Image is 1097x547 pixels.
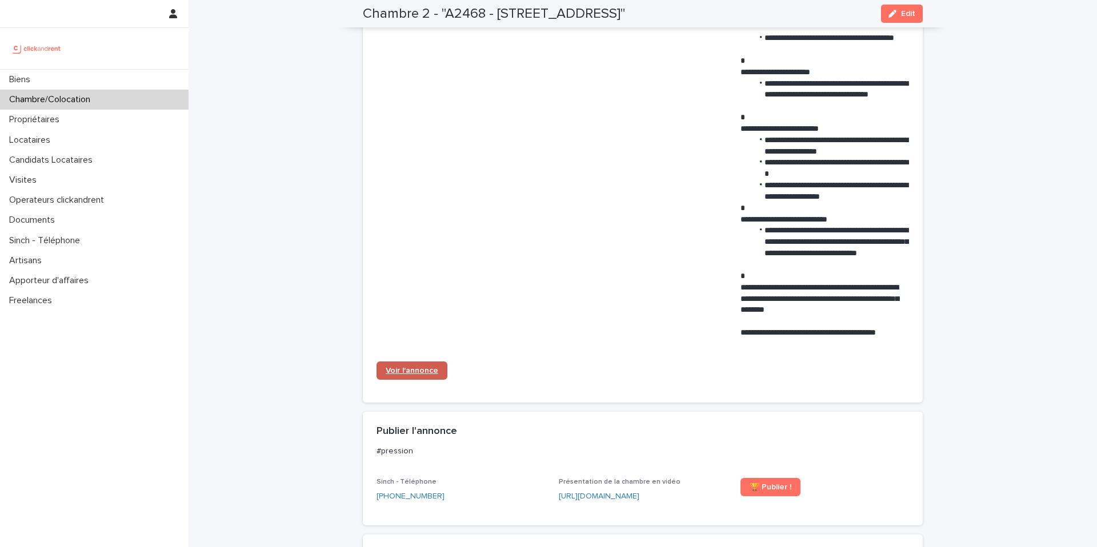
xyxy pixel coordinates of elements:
p: Artisans [5,255,51,266]
p: Biens [5,74,39,85]
p: Operateurs clickandrent [5,195,113,206]
span: Sinch - Téléphone [377,478,437,485]
h2: Chambre 2 - "A2468 - [STREET_ADDRESS]" [363,6,625,22]
p: Sinch - Téléphone [5,235,89,246]
ringoverc2c-84e06f14122c: Call with Ringover [377,492,445,500]
p: Visites [5,175,46,186]
a: [URL][DOMAIN_NAME] [559,492,639,500]
h2: Publier l'annonce [377,425,457,438]
ringoverc2c-number-84e06f14122c: [PHONE_NUMBER] [377,492,445,500]
a: [PHONE_NUMBER] [377,490,445,502]
p: Apporteur d'affaires [5,275,98,286]
span: Présentation de la chambre en vidéo [559,478,680,485]
span: 🏆 Publier ! [750,483,791,491]
a: Voir l'annonce [377,361,447,380]
span: Voir l'annonce [386,367,438,375]
p: Documents [5,215,64,226]
img: UCB0brd3T0yccxBKYDjQ [9,37,65,60]
button: Edit [881,5,923,23]
p: Freelances [5,295,61,306]
p: Chambre/Colocation [5,94,99,105]
a: 🏆 Publier ! [740,478,800,496]
span: Edit [901,10,915,18]
p: #pression [377,446,904,456]
p: Candidats Locataires [5,155,102,166]
p: Propriétaires [5,114,69,125]
p: Locataires [5,135,59,146]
